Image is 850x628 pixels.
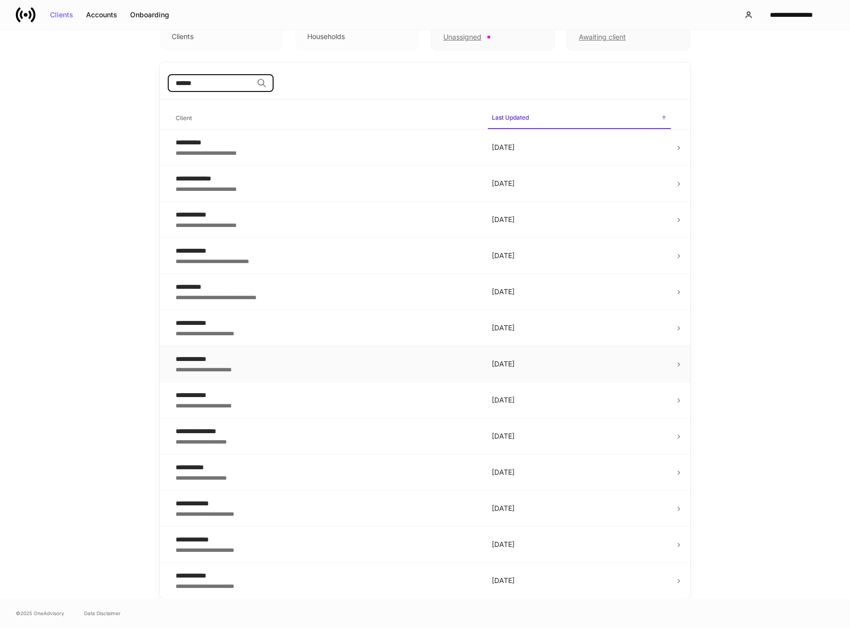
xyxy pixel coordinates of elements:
[443,32,481,42] div: Unassigned
[50,11,73,18] div: Clients
[579,32,626,42] div: Awaiting client
[44,7,80,23] button: Clients
[492,323,667,333] p: [DATE]
[80,7,124,23] button: Accounts
[492,467,667,477] p: [DATE]
[492,576,667,585] p: [DATE]
[86,11,117,18] div: Accounts
[492,142,667,152] p: [DATE]
[307,32,345,42] div: Households
[16,609,64,617] span: © 2025 OneAdvisory
[176,113,192,123] h6: Client
[492,359,667,369] p: [DATE]
[492,287,667,297] p: [DATE]
[84,609,121,617] a: Data Disclaimer
[124,7,176,23] button: Onboarding
[492,251,667,261] p: [DATE]
[492,179,667,188] p: [DATE]
[492,539,667,549] p: [DATE]
[492,113,529,122] h6: Last Updated
[488,108,671,129] span: Last Updated
[492,215,667,224] p: [DATE]
[172,32,193,42] div: Clients
[130,11,169,18] div: Onboarding
[492,395,667,405] p: [DATE]
[492,503,667,513] p: [DATE]
[492,431,667,441] p: [DATE]
[172,108,480,129] span: Client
